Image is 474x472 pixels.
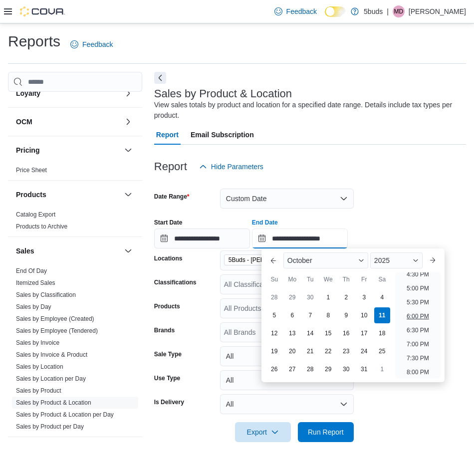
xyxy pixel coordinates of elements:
li: 4:30 PM [403,268,433,280]
span: Sales by Day [16,303,51,311]
div: Button. Open the month selector. October is currently selected. [283,252,368,268]
button: OCM [122,116,134,128]
a: Sales by Employee (Created) [16,315,94,322]
a: Sales by Product [16,387,61,394]
a: Price Sheet [16,167,47,174]
h3: Loyalty [16,88,40,98]
button: OCM [16,117,120,127]
button: Hide Parameters [195,157,267,177]
div: day-12 [266,325,282,341]
button: All [220,394,354,414]
span: Run Report [308,427,344,437]
a: Sales by Classification [16,291,76,298]
span: Sales by Employee (Created) [16,315,94,323]
div: day-29 [284,289,300,305]
span: Catalog Export [16,211,55,219]
div: day-22 [320,343,336,359]
a: Sales by Location per Day [16,375,86,382]
div: Tu [302,271,318,287]
button: All [220,370,354,390]
div: day-30 [302,289,318,305]
div: We [320,271,336,287]
div: day-1 [374,361,390,377]
button: Sales [16,246,120,256]
a: Sales by Product & Location [16,399,91,406]
div: day-24 [356,343,372,359]
div: day-20 [284,343,300,359]
button: Pricing [122,144,134,156]
label: Start Date [154,219,183,227]
div: day-27 [284,361,300,377]
label: Classifications [154,278,197,286]
a: Feedback [270,1,321,21]
div: day-14 [302,325,318,341]
label: Sale Type [154,350,182,358]
span: Feedback [286,6,317,16]
div: day-8 [320,307,336,323]
span: 5Buds - [PERSON_NAME] [229,255,300,265]
button: Products [16,190,120,200]
label: Is Delivery [154,398,184,406]
h3: Pricing [16,145,39,155]
div: day-15 [320,325,336,341]
div: Pricing [8,164,142,180]
li: 7:30 PM [403,352,433,364]
button: Sales [122,245,134,257]
a: Sales by Invoice [16,339,59,346]
button: Loyalty [122,87,134,99]
p: [PERSON_NAME] [409,5,466,17]
div: Button. Open the year selector. 2025 is currently selected. [370,252,423,268]
button: Pricing [16,145,120,155]
li: 8:00 PM [403,366,433,378]
div: Melissa Dunlop [393,5,405,17]
div: day-28 [302,361,318,377]
a: Itemized Sales [16,279,55,286]
span: Export [241,422,285,442]
button: Export [235,422,291,442]
div: Mo [284,271,300,287]
div: Sales [8,265,142,437]
button: Previous Month [265,252,281,268]
img: Cova [20,6,65,16]
h3: OCM [16,117,32,127]
div: Sa [374,271,390,287]
p: | [387,5,389,17]
a: Sales by Day [16,303,51,310]
h3: Report [154,161,187,173]
div: Su [266,271,282,287]
button: Taxes [122,445,134,457]
div: day-7 [302,307,318,323]
button: Next month [425,252,441,268]
span: Price Sheet [16,166,47,174]
div: day-29 [320,361,336,377]
a: End Of Day [16,267,47,274]
button: All [220,346,354,366]
span: Products to Archive [16,223,67,231]
span: End Of Day [16,267,47,275]
span: Sales by Product per Day [16,423,84,431]
div: day-5 [266,307,282,323]
label: Use Type [154,374,180,382]
a: Sales by Product & Location per Day [16,411,114,418]
div: day-18 [374,325,390,341]
div: View sales totals by product and location for a specified date range. Details include tax types p... [154,100,461,121]
span: Sales by Product & Location per Day [16,411,114,419]
a: Sales by Employee (Tendered) [16,327,98,334]
span: 2025 [374,256,390,264]
div: day-28 [266,289,282,305]
h1: Reports [8,31,60,51]
label: Locations [154,254,183,262]
span: Sales by Location [16,363,63,371]
div: day-3 [356,289,372,305]
label: Brands [154,326,175,334]
div: Fr [356,271,372,287]
label: End Date [252,219,278,227]
li: 7:00 PM [403,338,433,350]
span: Sales by Location per Day [16,375,86,383]
a: Catalog Export [16,211,55,218]
span: MD [394,5,404,17]
span: Email Subscription [191,125,254,145]
p: 5buds [364,5,383,17]
a: Sales by Product per Day [16,423,84,430]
